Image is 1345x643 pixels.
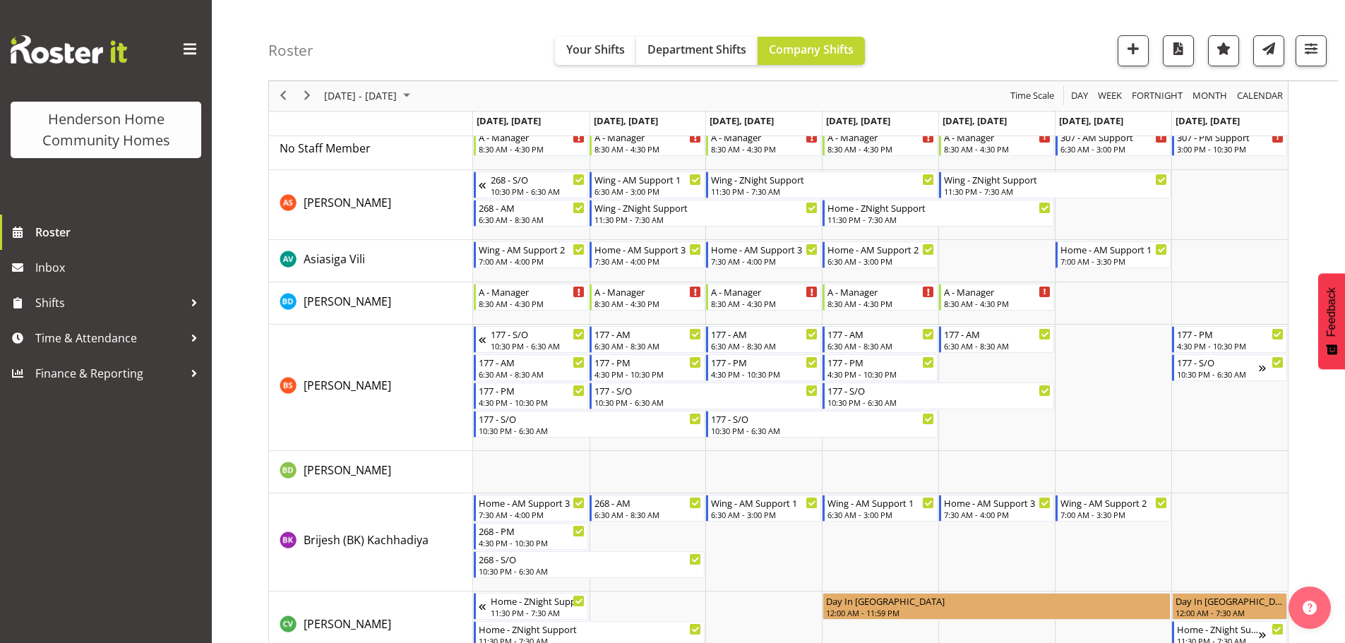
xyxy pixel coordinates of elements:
[594,130,701,144] div: A - Manager
[323,88,398,105] span: [DATE] - [DATE]
[944,143,1051,155] div: 8:30 AM - 4:30 PM
[590,241,705,268] div: Asiasiga Vili"s event - Home - AM Support 3 Begin From Tuesday, October 7, 2025 at 7:30:00 AM GMT...
[594,397,818,408] div: 10:30 PM - 6:30 AM
[304,293,391,310] a: [PERSON_NAME]
[491,186,585,197] div: 10:30 PM - 6:30 AM
[590,495,705,522] div: Brijesh (BK) Kachhadiya"s event - 268 - AM Begin From Tuesday, October 7, 2025 at 6:30:00 AM GMT+...
[11,35,127,64] img: Rosterit website logo
[1172,326,1287,353] div: Billie Sothern"s event - 177 - PM Begin From Sunday, October 12, 2025 at 4:30:00 PM GMT+13:00 End...
[1296,35,1327,66] button: Filter Shifts
[274,88,293,105] button: Previous
[1008,88,1057,105] button: Time Scale
[823,284,938,311] div: Barbara Dunlop"s event - A - Manager Begin From Thursday, October 9, 2025 at 8:30:00 AM GMT+13:00...
[944,186,1167,197] div: 11:30 PM - 7:30 AM
[944,284,1051,299] div: A - Manager
[269,282,473,325] td: Barbara Dunlop resource
[1235,88,1286,105] button: Month
[269,170,473,240] td: Arshdeep Singh resource
[706,326,821,353] div: Billie Sothern"s event - 177 - AM Begin From Wednesday, October 8, 2025 at 6:30:00 AM GMT+13:00 E...
[594,340,701,351] div: 6:30 AM - 8:30 AM
[827,284,934,299] div: A - Manager
[594,186,701,197] div: 6:30 AM - 3:00 PM
[269,493,473,591] td: Brijesh (BK) Kachhadiya resource
[944,495,1051,510] div: Home - AM Support 3
[479,284,585,299] div: A - Manager
[304,615,391,632] a: [PERSON_NAME]
[711,340,818,351] div: 6:30 AM - 8:30 AM
[491,594,585,608] div: Home - ZNight Support
[304,195,391,210] span: [PERSON_NAME]
[304,251,365,268] a: Asiasiga Vili
[939,129,1054,156] div: No Staff Member"s event - A - Manager Begin From Friday, October 10, 2025 at 8:30:00 AM GMT+13:00...
[1056,129,1171,156] div: No Staff Member"s event - 307 - AM Support Begin From Saturday, October 11, 2025 at 6:30:00 AM GM...
[304,294,391,309] span: [PERSON_NAME]
[827,130,934,144] div: A - Manager
[594,242,701,256] div: Home - AM Support 3
[271,81,295,111] div: previous period
[1176,594,1284,608] div: Day In [GEOGRAPHIC_DATA]
[304,377,391,394] a: [PERSON_NAME]
[479,355,585,369] div: 177 - AM
[827,242,934,256] div: Home - AM Support 2
[594,495,701,510] div: 268 - AM
[304,378,391,393] span: [PERSON_NAME]
[474,354,589,381] div: Billie Sothern"s event - 177 - AM Begin From Monday, October 6, 2025 at 6:30:00 AM GMT+13:00 Ends...
[479,552,702,566] div: 268 - S/O
[594,284,701,299] div: A - Manager
[711,242,818,256] div: Home - AM Support 3
[827,143,934,155] div: 8:30 AM - 4:30 PM
[555,37,636,65] button: Your Shifts
[298,88,317,105] button: Next
[1177,355,1259,369] div: 177 - S/O
[1096,88,1123,105] span: Week
[1009,88,1056,105] span: Time Scale
[479,524,585,538] div: 268 - PM
[944,130,1051,144] div: A - Manager
[491,327,585,341] div: 177 - S/O
[636,37,758,65] button: Department Shifts
[269,451,473,493] td: Billie-Rose Dunlop resource
[479,495,585,510] div: Home - AM Support 3
[1303,601,1317,615] img: help-xxl-2.png
[479,425,702,436] div: 10:30 PM - 6:30 AM
[1130,88,1184,105] span: Fortnight
[474,129,589,156] div: No Staff Member"s event - A - Manager Begin From Monday, October 6, 2025 at 8:30:00 AM GMT+13:00 ...
[479,565,702,577] div: 10:30 PM - 6:30 AM
[1056,241,1171,268] div: Asiasiga Vili"s event - Home - AM Support 1 Begin From Saturday, October 11, 2025 at 7:00:00 AM G...
[594,172,701,186] div: Wing - AM Support 1
[474,383,589,409] div: Billie Sothern"s event - 177 - PM Begin From Monday, October 6, 2025 at 4:30:00 PM GMT+13:00 Ends...
[944,340,1051,351] div: 6:30 AM - 8:30 AM
[479,383,585,397] div: 177 - PM
[823,241,938,268] div: Asiasiga Vili"s event - Home - AM Support 2 Begin From Thursday, October 9, 2025 at 6:30:00 AM GM...
[1059,114,1123,127] span: [DATE], [DATE]
[1177,340,1284,351] div: 4:30 PM - 10:30 PM
[939,284,1054,311] div: Barbara Dunlop"s event - A - Manager Begin From Friday, October 10, 2025 at 8:30:00 AM GMT+13:00 ...
[35,363,184,384] span: Finance & Reporting
[474,172,589,198] div: Arshdeep Singh"s event - 268 - S/O Begin From Sunday, October 5, 2025 at 10:30:00 PM GMT+13:00 En...
[590,284,705,311] div: Barbara Dunlop"s event - A - Manager Begin From Tuesday, October 7, 2025 at 8:30:00 AM GMT+13:00 ...
[1176,114,1240,127] span: [DATE], [DATE]
[1070,88,1089,105] span: Day
[304,251,365,267] span: Asiasiga Vili
[823,593,1171,620] div: Cheenee Vargas"s event - Day In Lieu Begin From Thursday, October 9, 2025 at 12:00:00 AM GMT+13:0...
[706,495,821,522] div: Brijesh (BK) Kachhadiya"s event - Wing - AM Support 1 Begin From Wednesday, October 8, 2025 at 6:...
[826,607,1167,618] div: 12:00 AM - 11:59 PM
[477,114,541,127] span: [DATE], [DATE]
[479,130,585,144] div: A - Manager
[711,284,818,299] div: A - Manager
[590,129,705,156] div: No Staff Member"s event - A - Manager Begin From Tuesday, October 7, 2025 at 8:30:00 AM GMT+13:00...
[1325,287,1338,337] span: Feedback
[1069,88,1091,105] button: Timeline Day
[594,256,701,267] div: 7:30 AM - 4:00 PM
[823,326,938,353] div: Billie Sothern"s event - 177 - AM Begin From Thursday, October 9, 2025 at 6:30:00 AM GMT+13:00 En...
[769,42,854,57] span: Company Shifts
[647,42,746,57] span: Department Shifts
[827,298,934,309] div: 8:30 AM - 4:30 PM
[944,172,1167,186] div: Wing - ZNight Support
[479,200,585,215] div: 268 - AM
[269,325,473,451] td: Billie Sothern resource
[491,172,585,186] div: 268 - S/O
[1172,354,1287,381] div: Billie Sothern"s event - 177 - S/O Begin From Sunday, October 12, 2025 at 10:30:00 PM GMT+13:00 E...
[1177,143,1284,155] div: 3:00 PM - 10:30 PM
[474,326,589,353] div: Billie Sothern"s event - 177 - S/O Begin From Sunday, October 5, 2025 at 10:30:00 PM GMT+13:00 En...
